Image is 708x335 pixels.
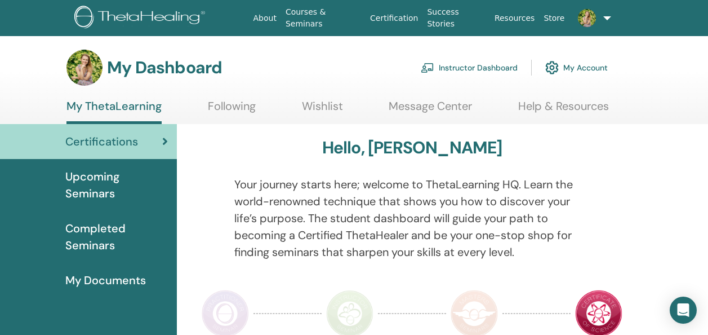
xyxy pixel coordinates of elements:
[545,55,608,80] a: My Account
[490,8,540,29] a: Resources
[670,297,697,324] div: Open Intercom Messenger
[322,138,502,158] h3: Hello, [PERSON_NAME]
[518,99,609,121] a: Help & Resources
[422,2,489,34] a: Success Stories
[107,58,222,78] h3: My Dashboard
[66,50,103,86] img: default.jpg
[366,8,422,29] a: Certification
[234,176,590,261] p: Your journey starts here; welcome to ThetaLearning HQ. Learn the world-renowned technique that sh...
[539,8,569,29] a: Store
[389,99,472,121] a: Message Center
[74,6,209,31] img: logo.png
[281,2,366,34] a: Courses & Seminars
[208,99,256,121] a: Following
[421,55,518,80] a: Instructor Dashboard
[302,99,343,121] a: Wishlist
[248,8,280,29] a: About
[65,220,168,254] span: Completed Seminars
[545,58,559,77] img: cog.svg
[65,168,168,202] span: Upcoming Seminars
[66,99,162,124] a: My ThetaLearning
[578,9,596,27] img: default.jpg
[65,272,146,289] span: My Documents
[421,63,434,73] img: chalkboard-teacher.svg
[65,133,138,150] span: Certifications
